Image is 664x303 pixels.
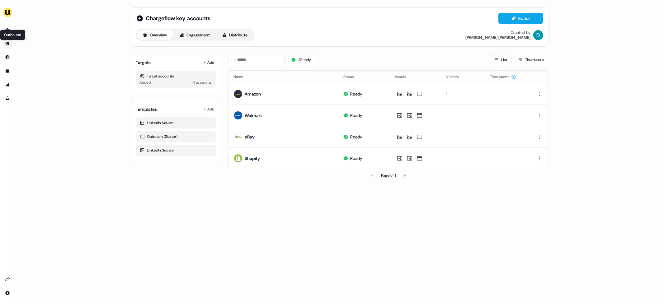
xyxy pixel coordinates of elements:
[390,71,441,83] th: Assets
[202,58,216,67] button: Add
[2,288,12,298] a: Go to integrations
[446,91,480,97] div: 1
[234,71,251,82] button: Name
[245,112,262,119] div: Walmart
[343,71,361,82] button: Status
[137,30,173,40] button: Overview
[2,274,12,284] a: Go to integrations
[2,25,12,35] a: Go to prospects
[287,54,315,65] button: 4Ready
[2,39,12,49] a: Go to outbound experience
[245,134,255,140] div: eBay
[490,71,516,82] button: Time spent
[2,93,12,103] a: Go to experiments
[202,105,216,114] button: Add
[533,30,543,40] img: David
[2,66,12,76] a: Go to templates
[217,30,253,40] button: Distribute
[498,13,543,24] button: Editor
[466,35,531,40] div: [PERSON_NAME] [PERSON_NAME]
[2,80,12,90] a: Go to attribution
[350,112,362,119] div: Ready
[381,172,396,179] div: Page 1 of 1
[140,133,212,140] div: Outreach (Starter)
[140,120,212,126] div: LinkedIn Square
[350,134,362,140] div: Ready
[350,155,362,161] div: Ready
[136,106,157,112] div: Templates
[174,30,215,40] button: Engagement
[511,30,531,35] div: Created by
[140,73,212,79] div: Target accounts
[140,147,212,153] div: LinkedIn Square
[498,16,543,22] a: Editor
[514,54,549,65] button: Thumbnails
[350,91,362,97] div: Ready
[490,54,511,65] button: List
[446,71,466,82] button: Visitors
[136,59,151,66] div: Targets
[140,79,151,86] div: Added
[245,155,260,161] div: Shopify
[146,15,211,22] span: Chargeflow key accounts
[245,91,261,97] div: Amazon
[193,79,212,86] div: 4 accounts
[2,52,12,62] a: Go to Inbound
